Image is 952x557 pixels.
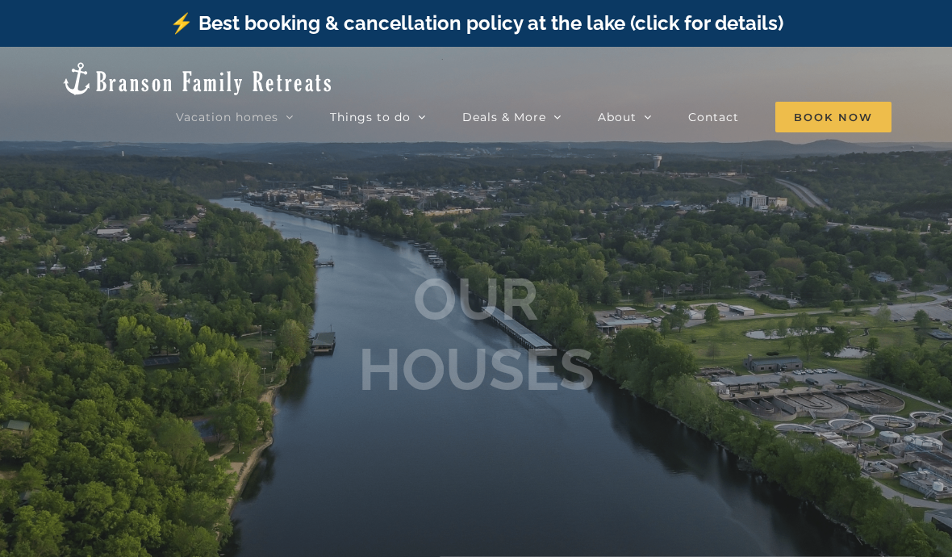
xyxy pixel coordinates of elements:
span: Contact [688,111,739,123]
b: OUR HOUSES [358,265,595,403]
span: About [598,111,637,123]
nav: Main Menu [176,101,891,133]
a: ⚡️ Best booking & cancellation policy at the lake (click for details) [169,11,783,35]
a: Deals & More [462,101,562,133]
a: Vacation homes [176,101,294,133]
span: Deals & More [462,111,546,123]
a: Contact [688,101,739,133]
span: Things to do [330,111,411,123]
a: Things to do [330,101,426,133]
span: Book Now [775,102,891,132]
a: About [598,101,652,133]
img: Branson Family Retreats Logo [61,61,334,97]
a: Book Now [775,101,891,133]
span: Vacation homes [176,111,278,123]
